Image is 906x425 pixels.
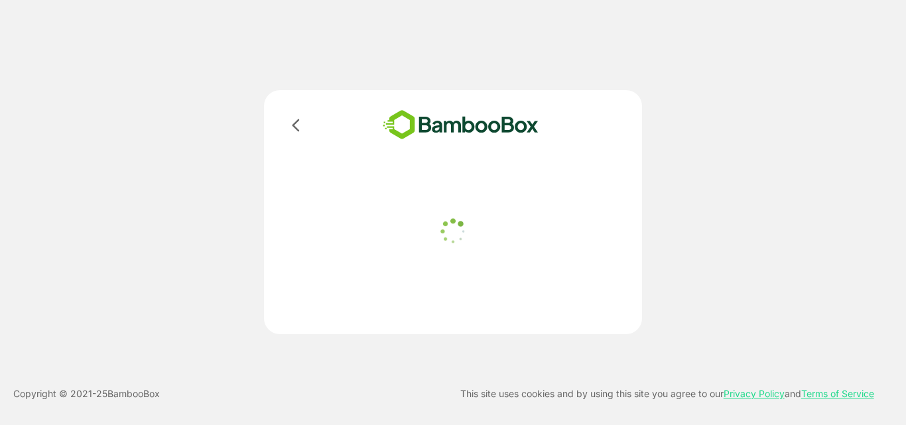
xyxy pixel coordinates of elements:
a: Privacy Policy [724,388,785,399]
a: Terms of Service [801,388,874,399]
img: bamboobox [363,106,558,144]
p: Copyright © 2021- 25 BambooBox [13,386,160,402]
p: This site uses cookies and by using this site you agree to our and [460,386,874,402]
img: loader [436,215,470,248]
